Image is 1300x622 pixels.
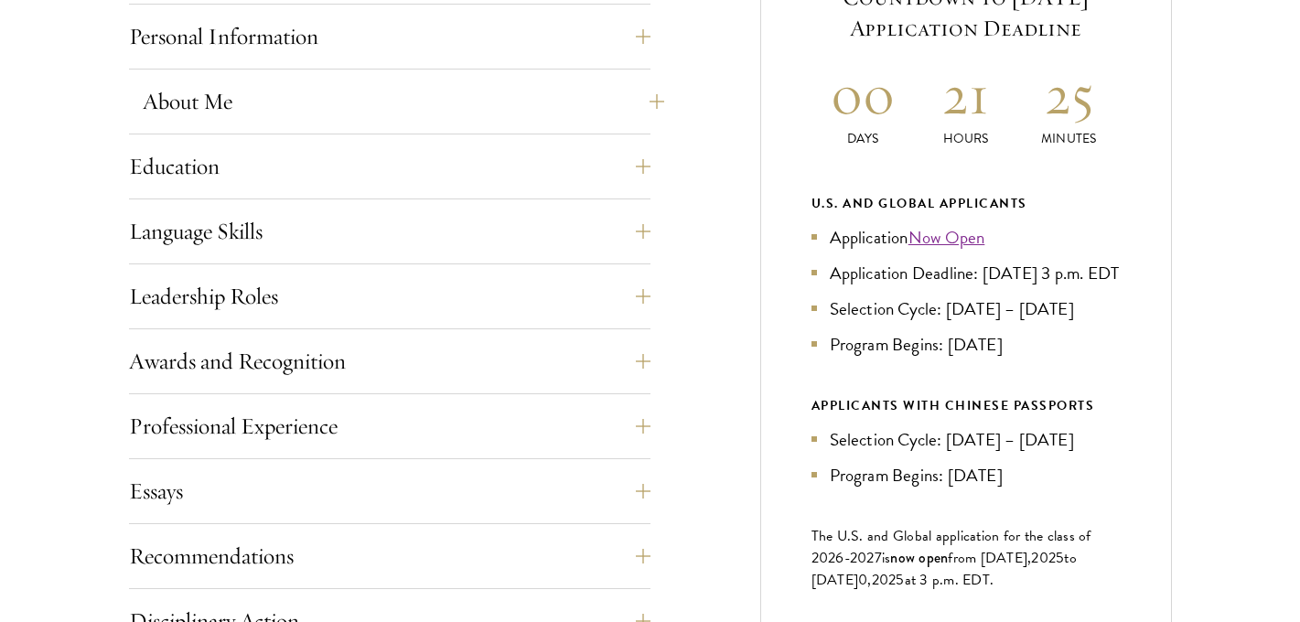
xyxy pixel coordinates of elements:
[872,569,897,591] span: 202
[1017,60,1121,129] h2: 25
[811,462,1121,488] li: Program Begins: [DATE]
[811,224,1121,251] li: Application
[908,224,985,251] a: Now Open
[875,547,882,569] span: 7
[835,547,843,569] span: 6
[1017,129,1121,148] p: Minutes
[129,274,650,318] button: Leadership Roles
[948,547,1031,569] span: from [DATE],
[129,404,650,448] button: Professional Experience
[844,547,875,569] span: -202
[914,129,1017,148] p: Hours
[867,569,871,591] span: ,
[811,295,1121,322] li: Selection Cycle: [DATE] – [DATE]
[811,547,1077,591] span: to [DATE]
[129,145,650,188] button: Education
[811,525,1091,569] span: The U.S. and Global application for the class of 202
[914,60,1017,129] h2: 21
[811,394,1121,417] div: APPLICANTS WITH CHINESE PASSPORTS
[858,569,867,591] span: 0
[811,426,1121,453] li: Selection Cycle: [DATE] – [DATE]
[129,469,650,513] button: Essays
[129,15,650,59] button: Personal Information
[890,547,948,568] span: now open
[896,569,904,591] span: 5
[129,339,650,383] button: Awards and Recognition
[882,547,891,569] span: is
[811,260,1121,286] li: Application Deadline: [DATE] 3 p.m. EDT
[143,80,664,123] button: About Me
[1031,547,1056,569] span: 202
[811,192,1121,215] div: U.S. and Global Applicants
[811,129,915,148] p: Days
[1056,547,1064,569] span: 5
[905,569,994,591] span: at 3 p.m. EDT.
[811,60,915,129] h2: 00
[129,534,650,578] button: Recommendations
[811,331,1121,358] li: Program Begins: [DATE]
[129,209,650,253] button: Language Skills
